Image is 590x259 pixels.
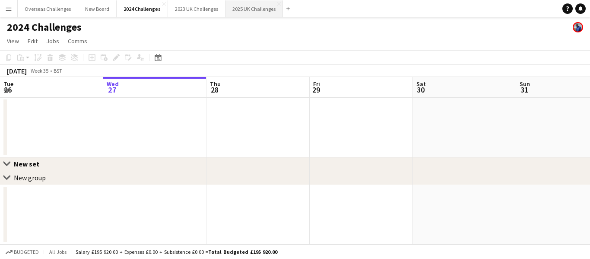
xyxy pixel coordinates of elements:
[14,173,46,182] div: New group
[2,85,13,95] span: 26
[28,37,38,45] span: Edit
[208,249,277,255] span: Total Budgeted £195 920.00
[43,35,63,47] a: Jobs
[4,247,40,257] button: Budgeted
[68,37,87,45] span: Comms
[7,21,82,34] h1: 2024 Challenges
[18,0,78,17] button: Overseas Challenges
[105,85,119,95] span: 27
[209,85,221,95] span: 28
[168,0,225,17] button: 2023 UK Challenges
[573,22,583,32] app-user-avatar: Andy Baker
[225,0,283,17] button: 2025 UK Challenges
[415,85,426,95] span: 30
[312,85,320,95] span: 29
[24,35,41,47] a: Edit
[46,37,59,45] span: Jobs
[313,80,320,88] span: Fri
[3,35,22,47] a: View
[3,80,13,88] span: Tue
[14,160,46,168] div: New set
[48,249,68,255] span: All jobs
[76,249,277,255] div: Salary £195 920.00 + Expenses £0.00 + Subsistence £0.00 =
[7,67,27,75] div: [DATE]
[78,0,117,17] button: New Board
[520,80,530,88] span: Sun
[107,80,119,88] span: Wed
[29,67,50,74] span: Week 35
[64,35,91,47] a: Comms
[416,80,426,88] span: Sat
[210,80,221,88] span: Thu
[117,0,168,17] button: 2024 Challenges
[7,37,19,45] span: View
[54,67,62,74] div: BST
[518,85,530,95] span: 31
[14,249,39,255] span: Budgeted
